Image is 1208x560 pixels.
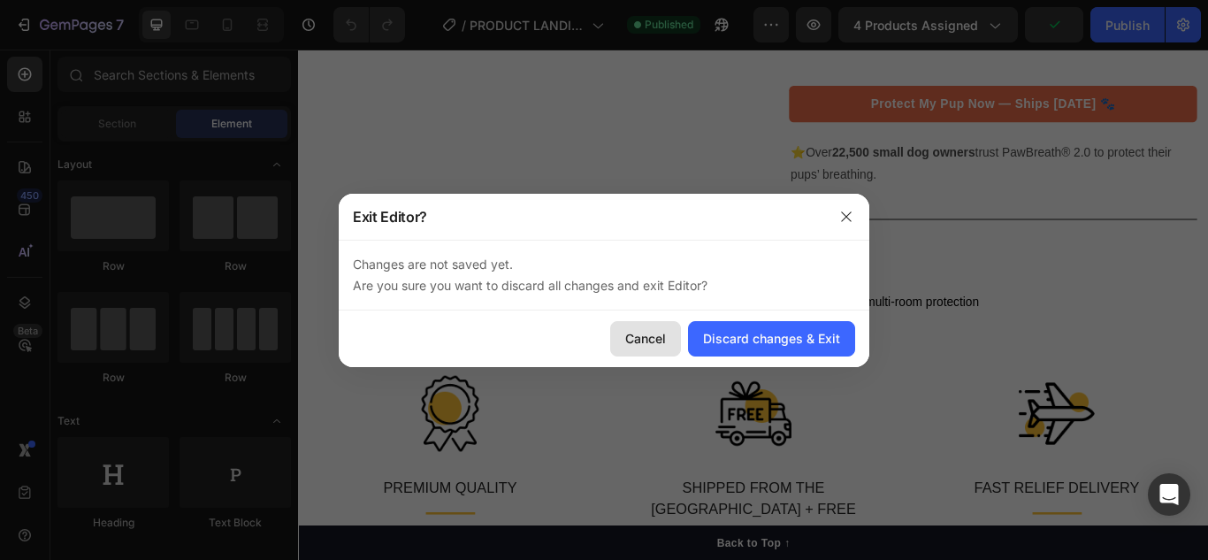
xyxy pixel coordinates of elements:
[574,108,1046,159] p: ⭐Over trust PawBreath® 2.0 to protect their pups’ breathing.
[286,287,419,302] strong: Only a few units left
[423,287,793,302] span: — most dog parents grab 2+ units for multi-room protection
[1148,473,1190,516] div: Open Intercom Messenger
[625,329,666,348] div: Cancel
[668,53,953,74] div: Protect My Pup Now — Ships [DATE] 🐾
[353,206,427,227] p: Exit Editor?
[703,329,840,348] div: Discard changes & Exit
[751,499,1018,525] p: FAST RELIEF DELIVERY
[610,321,681,357] button: Cancel
[353,254,855,296] p: Changes are not saved yet. Are you sure you want to discard all changes and exit Editor?
[43,499,310,525] p: PREMIUM QUALITY
[623,112,790,127] strong: 22,500 small dog owners
[268,287,286,302] strong: ⚠️
[688,321,855,357] button: Discard changes & Exit
[572,42,1048,85] button: Protect My Pup Now — Ships Today 🐾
